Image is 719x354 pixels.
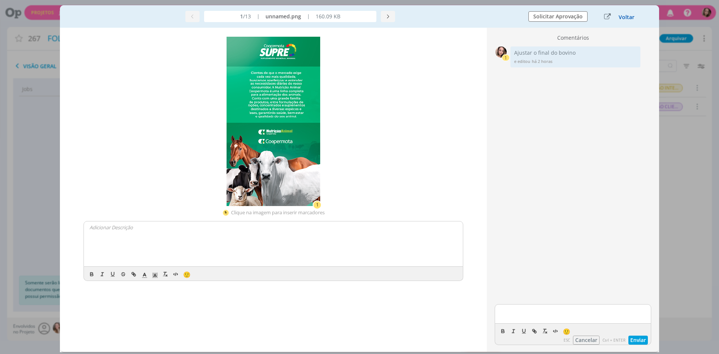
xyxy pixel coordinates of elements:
span: 🙂 [563,327,570,336]
div: Clique na imagem para inserir marcadores [231,209,325,217]
span: e editou [514,58,530,64]
span: Ctrl + ENTER [603,338,625,343]
sup: 1 [502,54,510,61]
span: ESC [564,338,570,343]
img: 1754934303_1ef84b_unnamed.png [227,37,320,206]
span: 🙂 [183,270,191,279]
div: Comentários [492,34,654,45]
span: há 2 horas [532,58,552,64]
button: 🙂 [561,327,571,336]
div: dialog [60,5,659,352]
p: Ajustar o final do bovino [514,49,637,56]
button: Cancelar [573,336,600,345]
span: Cor do Texto [139,270,150,279]
img: pin-yellow.svg [222,209,230,217]
button: 🙂 [181,270,192,279]
img: T [495,46,507,58]
span: Cor de Fundo [150,270,160,279]
div: 1 [316,202,319,208]
button: Enviar [628,336,648,345]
